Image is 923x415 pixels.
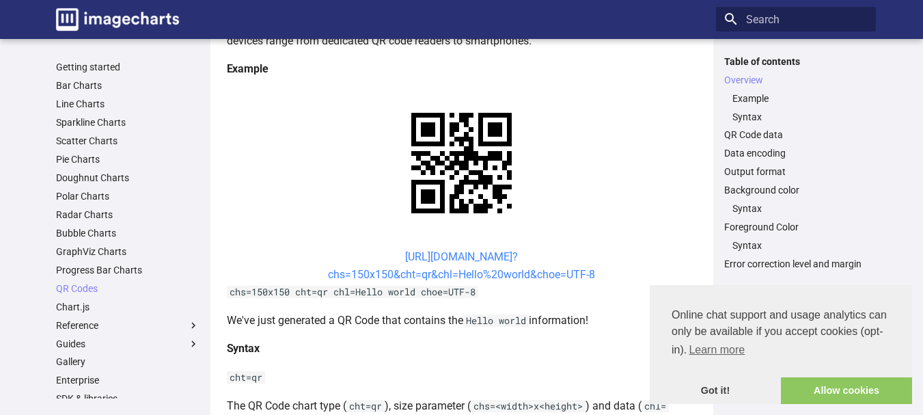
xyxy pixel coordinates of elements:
a: allow cookies [781,377,912,405]
h4: Syntax [227,340,697,358]
a: Syntax [732,239,868,252]
a: Output format [724,165,868,178]
a: GraphViz Charts [56,245,199,258]
a: Data encoding [724,147,868,159]
a: Image-Charts documentation [51,3,184,36]
label: Reference [56,319,199,332]
nav: Foreground Color [724,239,868,252]
a: [URL][DOMAIN_NAME]?chs=150x150&cht=qr&chl=Hello%20world&choe=UTF-8 [328,250,595,281]
code: cht=qr [227,371,265,384]
a: Pie Charts [56,153,199,165]
a: Background color [724,184,868,196]
input: Search [716,7,876,31]
a: Polar Charts [56,190,199,202]
nav: Background color [724,202,868,215]
img: chart [387,89,536,237]
nav: Table of contents [716,55,876,271]
a: learn more about cookies [687,340,747,360]
a: SDK & libraries [56,392,199,405]
label: Guides [56,338,199,350]
a: Syntax [732,111,868,123]
a: Overview [724,74,868,86]
a: Bubble Charts [56,227,199,239]
a: Radar Charts [56,209,199,221]
a: Enterprise [56,374,199,386]
h4: Example [227,60,697,78]
a: Progress Bar Charts [56,264,199,276]
img: logo [56,8,179,31]
code: Hello world [463,314,529,327]
a: dismiss cookie message [650,377,781,405]
a: Chart.js [56,301,199,313]
a: Error correction level and margin [724,258,868,270]
code: chs=<width>x<height> [471,400,586,412]
nav: Overview [724,92,868,123]
a: QR Code data [724,129,868,141]
a: Gallery [56,356,199,368]
code: chs=150x150 cht=qr chl=Hello world choe=UTF-8 [227,286,478,298]
a: QR Codes [56,282,199,295]
a: Doughnut Charts [56,172,199,184]
a: Line Charts [56,98,199,110]
a: Sparkline Charts [56,116,199,129]
div: cookieconsent [650,285,912,404]
a: Scatter Charts [56,135,199,147]
a: Example [732,92,868,105]
a: Syntax [732,202,868,215]
p: We've just generated a QR Code that contains the information! [227,312,697,330]
a: Bar Charts [56,79,199,92]
a: Foreground Color [724,221,868,233]
span: Online chat support and usage analytics can only be available if you accept cookies (opt-in). [672,307,890,360]
a: Getting started [56,61,199,73]
label: Table of contents [716,55,876,68]
code: cht=qr [346,400,385,412]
